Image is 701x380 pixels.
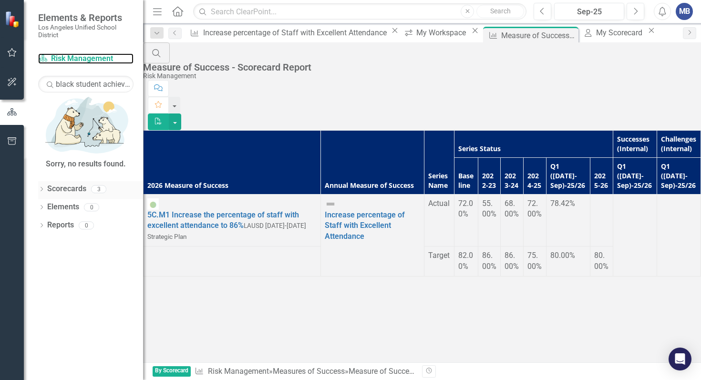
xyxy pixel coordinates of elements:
[501,30,576,41] div: Measure of Success - Scorecard Report
[428,251,450,260] span: Target
[428,171,451,190] div: Series Name
[416,27,469,39] div: My Workspace
[557,6,621,18] div: Sep-25
[186,27,389,39] a: Increase percentage of Staff with Excellent Attendance
[482,199,496,219] span: 55.00%
[195,366,415,377] div: » »
[550,162,587,190] div: Q1 ([DATE]-Sep)-25/26
[550,251,575,260] span: 80.00%
[144,194,321,246] td: Double-Click to Edit Right Click for Context Menu
[596,27,645,39] div: My Scorecard
[554,3,624,20] button: Sep-25
[79,221,94,229] div: 0
[594,251,608,271] span: 80.00%
[550,199,575,208] span: 78.42%
[661,162,697,190] div: Q1 ([DATE]-Sep)-25/26
[143,72,696,80] div: Risk Management
[5,11,21,28] img: ClearPoint Strategy
[46,159,126,170] div: Sorry, no results found.
[458,171,474,190] div: Baseline
[669,348,691,370] div: Open Intercom Messenger
[458,199,473,219] span: 72.00%
[47,220,74,231] a: Reports
[482,251,496,271] span: 86.00%
[594,171,609,190] div: 2025-26
[505,171,519,190] div: 2023-24
[38,53,134,64] a: Risk Management
[325,210,405,241] a: Increase percentage of Staff with Excellent Attendance
[38,76,134,92] input: Search Below...
[147,210,299,230] a: 5C.M1 Increase the percentage of staff with excellent attendance to 86%
[482,171,497,190] div: 2022-23
[580,27,645,39] a: My Scorecard
[208,367,269,376] a: Risk Management
[661,134,697,154] div: Challenges (Internal)
[47,202,79,213] a: Elements
[349,367,480,376] div: Measure of Success - Scorecard Report
[401,27,469,39] a: My Workspace
[527,251,542,271] span: 75.00%
[91,185,106,193] div: 3
[47,184,86,195] a: Scorecards
[617,162,653,190] div: Q1 ([DATE]-Sep)-25/26
[143,62,696,72] div: Measure of Success - Scorecard Report
[147,181,317,190] div: 2026 Measure of Success
[505,199,519,219] span: 68.00%
[428,199,450,208] span: Actual
[147,198,159,210] img: Showing Improvement
[153,366,191,377] span: By Scorecard
[203,27,389,39] div: Increase percentage of Staff with Excellent Attendance
[325,181,420,190] div: Annual Measure of Success
[505,251,519,271] span: 86.00%
[84,203,99,211] div: 0
[38,92,134,156] img: No results found
[458,144,609,154] div: Series Status
[38,23,134,39] small: Los Angeles Unified School District
[617,134,653,154] div: Successes (Internal)
[458,251,473,271] span: 82.00%
[193,3,526,20] input: Search ClearPoint...
[527,171,542,190] div: 2024-25
[325,198,336,210] img: Not Defined
[676,3,693,20] button: MB
[476,5,524,18] button: Search
[490,7,511,15] span: Search
[38,12,134,23] span: Elements & Reports
[273,367,345,376] a: Measures of Success
[527,199,542,219] span: 72.00%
